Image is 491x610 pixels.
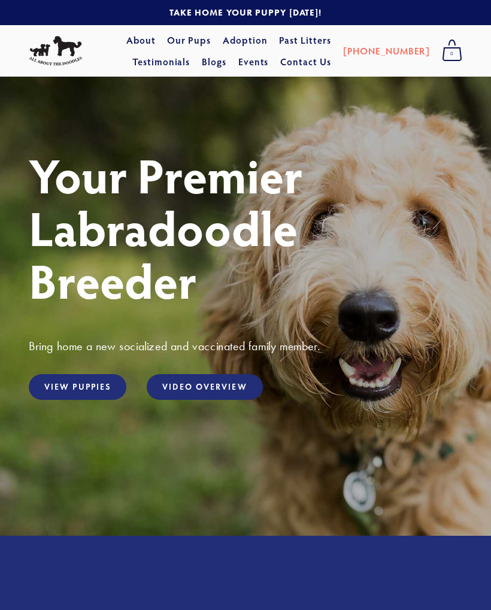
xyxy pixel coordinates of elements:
[29,148,462,306] h1: Your Premier Labradoodle Breeder
[279,34,331,46] a: Past Litters
[238,51,269,72] a: Events
[29,338,462,354] h3: Bring home a new socialized and vaccinated family member.
[126,29,156,51] a: About
[29,374,126,400] a: View Puppies
[442,46,462,62] span: 0
[147,374,262,400] a: Video Overview
[343,40,430,62] a: [PHONE_NUMBER]
[436,36,468,66] a: 0 items in cart
[202,51,226,72] a: Blogs
[132,51,190,72] a: Testimonials
[29,36,82,65] img: All About The Doodles
[167,29,211,51] a: Our Pups
[223,29,268,51] a: Adoption
[280,51,331,72] a: Contact Us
